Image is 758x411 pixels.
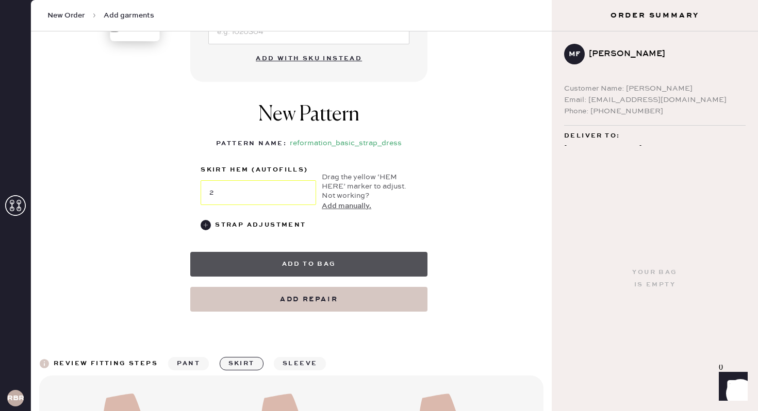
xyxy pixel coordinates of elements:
[709,365,753,409] iframe: Front Chat
[215,219,306,231] div: Strap Adjustment
[564,142,746,168] div: [STREET_ADDRESS] Bethesda , MD 20814
[564,130,620,142] span: Deliver to:
[104,10,154,21] span: Add garments
[258,102,359,138] h1: New Pattern
[274,357,326,370] button: sleeve
[7,395,24,402] h3: RBRA
[569,50,580,58] h3: MF
[168,357,209,370] button: pant
[47,10,85,21] span: New Order
[552,10,758,21] h3: Order Summary
[322,200,371,212] button: Add manually.
[632,266,677,291] div: Your bag is empty
[220,357,263,370] button: skirt
[190,287,427,312] button: Add repair
[201,180,316,205] input: Move the yellow marker!
[54,357,158,370] div: Review fitting steps
[322,173,417,191] div: Drag the yellow ‘HEM HERE’ marker to adjust.
[564,83,746,94] div: Customer Name: [PERSON_NAME]
[589,48,737,60] div: [PERSON_NAME]
[208,20,409,44] input: e.g. 1020304
[322,191,417,212] div: Not working?
[250,48,368,69] button: Add with SKU instead
[201,164,316,176] label: skirt hem (autofills)
[290,138,402,150] div: reformation_basic_strap_dress
[564,94,746,106] div: Email: [EMAIL_ADDRESS][DOMAIN_NAME]
[190,252,427,277] button: Add to bag
[216,138,287,150] div: Pattern Name :
[564,106,746,117] div: Phone: [PHONE_NUMBER]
